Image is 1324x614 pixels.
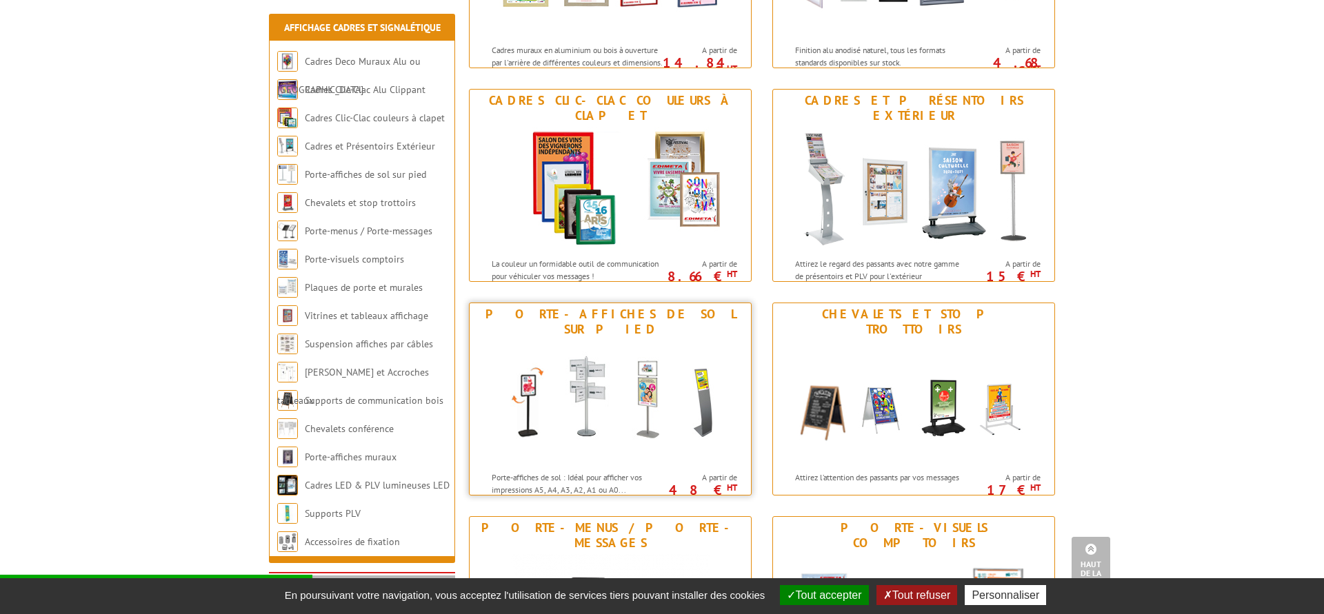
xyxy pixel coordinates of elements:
a: Affichage Cadres et Signalétique [284,21,441,34]
sup: HT [1030,63,1041,74]
a: Supports de communication bois [305,394,443,407]
a: Porte-affiches de sol sur pied Porte-affiches de sol sur pied Porte-affiches de sol : Idéal pour ... [469,303,752,495]
p: 8.66 € [660,272,737,280]
sup: HT [1030,268,1041,280]
img: Cadres et Présentoirs Extérieur [786,127,1041,251]
img: Supports PLV [277,503,298,524]
a: Porte-affiches de sol sur pied [305,168,426,181]
a: Supports PLV [305,507,361,520]
div: Porte-affiches de sol sur pied [473,307,748,337]
img: Chevalets et stop trottoirs [277,192,298,213]
a: Porte-affiches muraux [305,451,397,463]
img: Porte-affiches muraux [277,447,298,467]
span: A partir de [667,472,737,483]
a: Chevalets et stop trottoirs Chevalets et stop trottoirs Attirez l’attention des passants par vos ... [772,303,1055,495]
a: Haut de la page [1072,537,1110,593]
a: [PERSON_NAME] et Accroches tableaux [277,366,429,407]
a: Cadres Clic-Clac couleurs à clapet [305,112,445,124]
img: Porte-menus / Porte-messages [277,221,298,241]
a: Chevalets conférence [305,422,394,435]
a: Chevalets et stop trottoirs [305,196,416,209]
span: En poursuivant votre navigation, vous acceptez l'utilisation de services tiers pouvant installer ... [278,589,772,601]
img: Accessoires de fixation [277,531,298,552]
img: Plaques de porte et murales [277,277,298,298]
img: Cadres Clic-Clac couleurs à clapet [483,127,738,251]
img: Porte-visuels comptoirs [277,249,298,269]
p: Porte-affiches de sol : Idéal pour afficher vos impressions A5, A4, A3, A2, A1 ou A0... [492,471,663,495]
p: Attirez l’attention des passants par vos messages [795,471,966,483]
a: Cadres LED & PLV lumineuses LED [305,479,450,491]
a: Plaques de porte et murales [305,281,423,294]
a: Cadres Clic-Clac Alu Clippant [305,83,425,96]
p: Cadres muraux en aluminium ou bois à ouverture par l'arrière de différentes couleurs et dimension... [492,44,663,92]
img: Suspension affiches par câbles [277,334,298,354]
div: Cadres Clic-Clac couleurs à clapet [473,93,748,123]
a: Cadres et Présentoirs Extérieur [305,140,435,152]
span: A partir de [667,258,737,269]
span: A partir de [970,45,1041,56]
button: Tout accepter [780,585,869,605]
img: Cadres LED & PLV lumineuses LED [277,475,298,495]
p: La couleur un formidable outil de communication pour véhiculer vos messages ! [492,258,663,281]
a: Cadres Deco Muraux Alu ou [GEOGRAPHIC_DATA] [277,55,421,96]
span: A partir de [667,45,737,56]
sup: HT [727,63,737,74]
button: Personnaliser (fenêtre modale) [965,585,1046,605]
p: Attirez le regard des passants avec notre gamme de présentoirs et PLV pour l'extérieur [795,258,966,281]
p: 15 € [963,272,1041,280]
a: Accessoires de fixation [305,535,400,548]
p: 17 € [963,486,1041,494]
button: Tout refuser [876,585,957,605]
a: Suspension affiches par câbles [305,338,433,350]
img: Vitrines et tableaux affichage [277,305,298,326]
span: A partir de [970,472,1041,483]
sup: HT [1030,482,1041,493]
div: Porte-visuels comptoirs [776,520,1051,551]
sup: HT [727,268,737,280]
a: Cadres Clic-Clac couleurs à clapet Cadres Clic-Clac couleurs à clapet La couleur un formidable ou... [469,89,752,282]
img: Cimaises et Accroches tableaux [277,362,298,382]
img: Porte-affiches de sol sur pied [483,340,738,464]
p: 4.68 € [963,59,1041,75]
img: Chevalets conférence [277,418,298,439]
img: Cadres et Présentoirs Extérieur [277,136,298,156]
img: Porte-affiches de sol sur pied [277,164,298,185]
a: Porte-menus / Porte-messages [305,225,432,237]
a: Porte-visuels comptoirs [305,253,404,265]
img: Chevalets et stop trottoirs [786,340,1041,464]
a: Cadres et Présentoirs Extérieur Cadres et Présentoirs Extérieur Attirez le regard des passants av... [772,89,1055,282]
span: A partir de [970,258,1041,269]
div: Porte-menus / Porte-messages [473,520,748,551]
p: 48 € [660,486,737,494]
img: Cadres Clic-Clac couleurs à clapet [277,108,298,128]
a: Vitrines et tableaux affichage [305,309,428,322]
img: Cadres Deco Muraux Alu ou Bois [277,51,298,72]
div: Chevalets et stop trottoirs [776,307,1051,337]
p: 14.84 € [660,59,737,75]
sup: HT [727,482,737,493]
p: Finition alu anodisé naturel, tous les formats standards disponibles sur stock. [795,44,966,68]
div: Cadres et Présentoirs Extérieur [776,93,1051,123]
